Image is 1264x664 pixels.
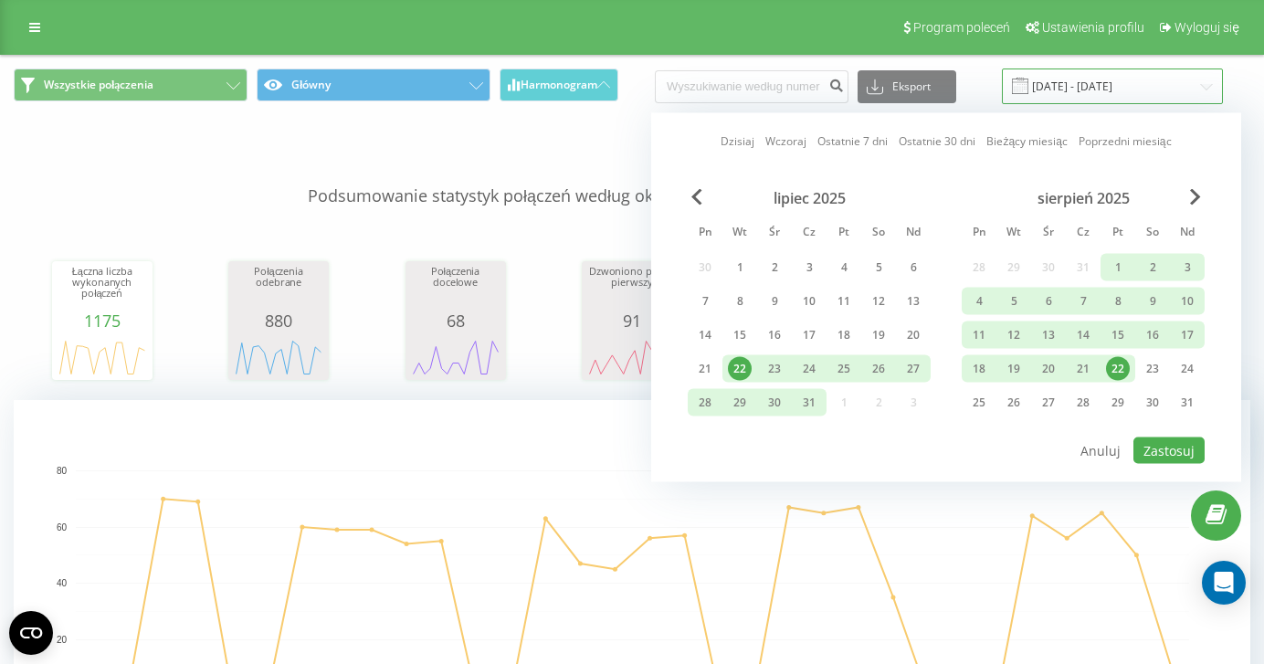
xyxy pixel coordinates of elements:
[1133,437,1205,464] button: Zastosuj
[896,355,931,383] div: ndz 27 lip 2025
[688,321,722,349] div: pon 14 lip 2025
[722,254,757,281] div: wt 1 lip 2025
[1101,254,1135,281] div: pt 1 sie 2025
[586,311,678,330] div: 91
[728,391,752,415] div: 29
[795,220,823,248] abbr: czwartek
[867,256,890,279] div: 5
[722,288,757,315] div: wt 8 lip 2025
[797,323,821,347] div: 17
[1106,357,1130,381] div: 22
[1071,391,1095,415] div: 28
[410,311,501,330] div: 68
[1141,357,1164,381] div: 23
[827,355,861,383] div: pt 25 lip 2025
[1175,323,1199,347] div: 17
[996,288,1031,315] div: wt 5 sie 2025
[763,323,786,347] div: 16
[861,288,896,315] div: sob 12 lip 2025
[693,323,717,347] div: 14
[233,330,324,385] div: A chart.
[14,148,1250,208] p: Podsumowanie statystyk połączeń według określonych filtrów dla wybranego okresu
[996,355,1031,383] div: wt 19 sie 2025
[763,357,786,381] div: 23
[1031,389,1066,416] div: śr 27 sie 2025
[500,69,618,101] button: Harmonogram
[757,321,792,349] div: śr 16 lip 2025
[1101,389,1135,416] div: pt 29 sie 2025
[962,189,1205,207] div: sierpień 2025
[1002,290,1026,313] div: 5
[962,288,996,315] div: pon 4 sie 2025
[1190,189,1201,206] span: Next Month
[688,189,931,207] div: lipiec 2025
[1070,437,1131,464] button: Anuluj
[817,132,888,150] a: Ostatnie 7 dni
[57,266,148,311] div: Łączna liczba wykonanych połączeń
[757,389,792,416] div: śr 30 lip 2025
[693,290,717,313] div: 7
[962,355,996,383] div: pon 18 sie 2025
[1037,290,1060,313] div: 6
[861,321,896,349] div: sob 19 lip 2025
[1106,256,1130,279] div: 1
[1174,220,1201,248] abbr: niedziela
[792,288,827,315] div: czw 10 lip 2025
[586,330,678,385] svg: A chart.
[792,321,827,349] div: czw 17 lip 2025
[967,391,991,415] div: 25
[693,357,717,381] div: 21
[967,290,991,313] div: 4
[1066,389,1101,416] div: czw 28 sie 2025
[832,290,856,313] div: 11
[896,321,931,349] div: ndz 20 lip 2025
[688,355,722,383] div: pon 21 lip 2025
[1141,323,1164,347] div: 16
[1174,20,1239,35] span: Wyloguj się
[1106,323,1130,347] div: 15
[57,578,68,588] text: 40
[693,391,717,415] div: 28
[1170,288,1205,315] div: ndz 10 sie 2025
[1170,321,1205,349] div: ndz 17 sie 2025
[830,220,858,248] abbr: piątek
[1141,391,1164,415] div: 30
[691,220,719,248] abbr: poniedziałek
[1101,355,1135,383] div: pt 22 sie 2025
[1069,220,1097,248] abbr: czwartek
[57,635,68,645] text: 20
[797,391,821,415] div: 31
[688,389,722,416] div: pon 28 lip 2025
[688,288,722,315] div: pon 7 lip 2025
[1135,321,1170,349] div: sob 16 sie 2025
[1170,254,1205,281] div: ndz 3 sie 2025
[1031,321,1066,349] div: śr 13 sie 2025
[521,79,597,91] span: Harmonogram
[867,323,890,347] div: 19
[1135,355,1170,383] div: sob 23 sie 2025
[1071,290,1095,313] div: 7
[1202,561,1246,605] div: Open Intercom Messenger
[763,256,786,279] div: 2
[1066,355,1101,383] div: czw 21 sie 2025
[722,321,757,349] div: wt 15 lip 2025
[757,288,792,315] div: śr 9 lip 2025
[965,220,993,248] abbr: poniedziałek
[867,357,890,381] div: 26
[1175,357,1199,381] div: 24
[1000,220,1027,248] abbr: wtorek
[827,321,861,349] div: pt 18 lip 2025
[827,254,861,281] div: pt 4 lip 2025
[899,132,975,150] a: Ostatnie 30 dni
[722,389,757,416] div: wt 29 lip 2025
[728,357,752,381] div: 22
[832,256,856,279] div: 4
[9,611,53,655] button: Open CMP widget
[832,323,856,347] div: 18
[726,220,753,248] abbr: wtorek
[996,321,1031,349] div: wt 12 sie 2025
[233,266,324,311] div: Połączenia odebrane
[1135,389,1170,416] div: sob 30 sie 2025
[233,311,324,330] div: 880
[1175,256,1199,279] div: 3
